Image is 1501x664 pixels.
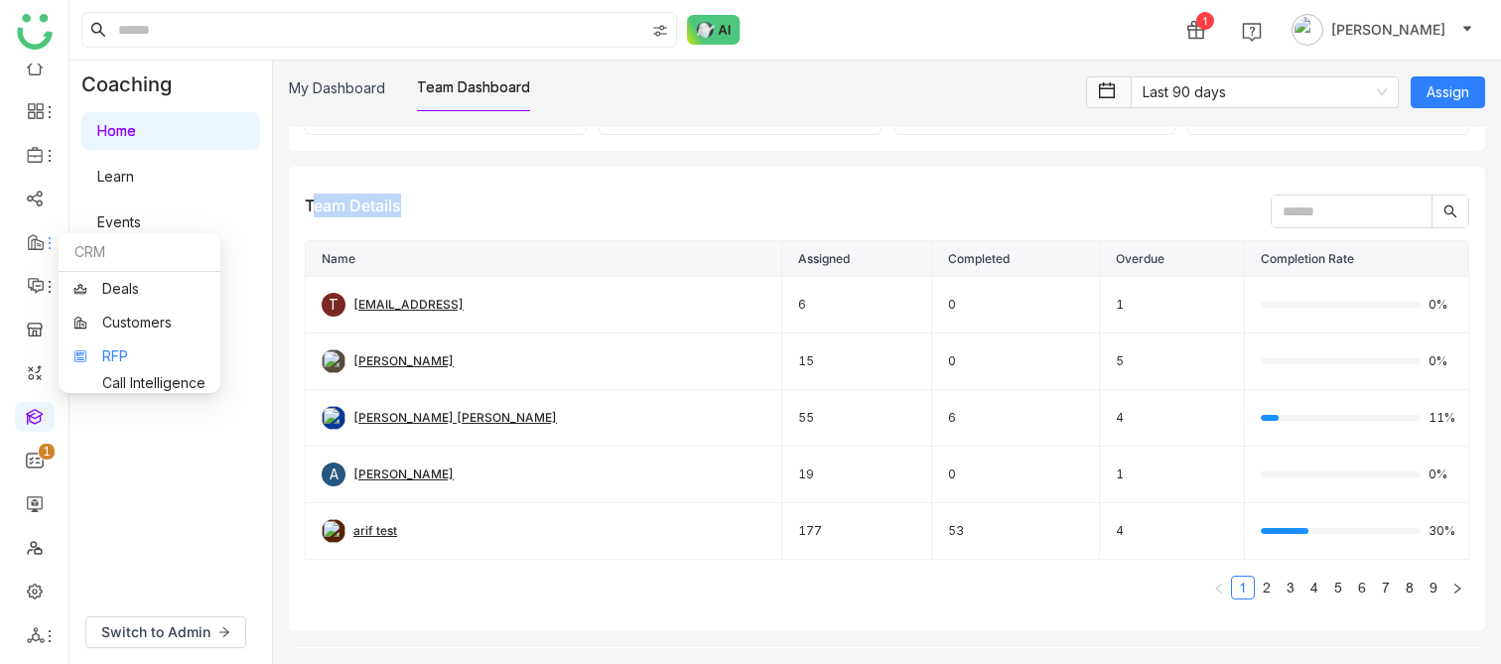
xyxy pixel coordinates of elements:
[1207,576,1231,599] button: Previous Page
[1255,576,1279,599] li: 2
[1429,468,1452,480] span: 0%
[17,14,53,50] img: logo
[353,522,397,541] div: arif test
[1302,576,1326,599] li: 4
[69,61,202,108] div: Coaching
[1429,355,1452,367] span: 0%
[85,616,246,648] button: Switch to Admin
[1398,576,1422,599] li: 8
[322,349,345,373] img: 684fd8469a55a50394c15cc7
[1100,241,1245,277] th: Overdue
[97,168,134,185] a: Learn
[932,447,1100,503] td: 0
[101,621,210,643] span: Switch to Admin
[97,213,141,230] a: Events
[322,406,345,430] img: 684a9b57de261c4b36a3d29f
[73,316,205,330] a: Customers
[932,333,1100,390] td: 0
[1326,576,1350,599] li: 5
[289,79,385,96] a: My Dashboard
[417,78,530,95] a: Team Dashboard
[1196,12,1214,30] div: 1
[97,122,136,139] a: Home
[353,409,557,428] div: [PERSON_NAME] [PERSON_NAME]
[1100,333,1245,390] td: 5
[1423,577,1444,598] a: 9
[329,293,339,317] span: T
[1303,577,1325,598] a: 4
[1351,577,1373,598] a: 6
[59,233,220,272] div: CRM
[1429,412,1452,424] span: 11%
[1445,576,1469,599] button: Next Page
[353,296,464,315] div: [EMAIL_ADDRESS]
[652,23,668,39] img: search-type.svg
[1242,22,1262,42] img: help.svg
[687,15,741,45] img: ask-buddy-normal.svg
[1279,576,1302,599] li: 3
[1143,77,1387,107] nz-select-item: Last 90 days
[782,241,932,277] th: Assigned
[306,241,782,277] th: Name
[1100,447,1245,503] td: 1
[1245,241,1469,277] th: Completion Rate
[43,442,51,462] p: 1
[1374,576,1398,599] li: 7
[1429,299,1452,311] span: 0%
[932,390,1100,447] td: 6
[1422,576,1445,599] li: 9
[782,390,932,447] td: 55
[73,282,205,296] a: Deals
[1427,81,1469,103] span: Assign
[353,465,454,484] div: [PERSON_NAME]
[932,241,1100,277] th: Completed
[1100,503,1245,560] td: 4
[1292,14,1323,46] img: avatar
[1100,277,1245,333] td: 1
[1411,76,1485,108] button: Assign
[73,349,205,363] a: RFP
[1399,577,1421,598] a: 8
[1256,577,1278,598] a: 2
[782,333,932,390] td: 15
[353,352,454,371] div: [PERSON_NAME]
[1280,577,1301,598] a: 3
[1231,576,1255,599] li: 1
[1331,19,1445,41] span: [PERSON_NAME]
[782,277,932,333] td: 6
[322,519,345,543] img: 684abccfde261c4b36a4c026
[305,194,401,217] div: Team Details
[1327,577,1349,598] a: 5
[39,444,55,460] nz-badge-sup: 1
[1350,576,1374,599] li: 6
[932,503,1100,560] td: 53
[1288,14,1477,46] button: [PERSON_NAME]
[782,447,932,503] td: 19
[932,277,1100,333] td: 0
[1429,525,1452,537] span: 30%
[1100,390,1245,447] td: 4
[330,463,339,486] span: A
[782,503,932,560] td: 177
[1232,577,1254,598] a: 1
[1375,577,1397,598] a: 7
